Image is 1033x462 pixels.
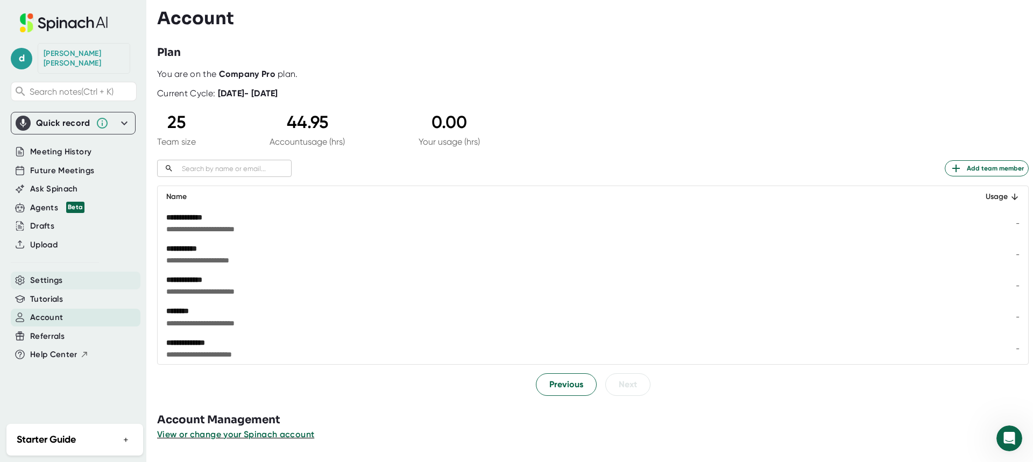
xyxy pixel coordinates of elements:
h2: Starter Guide [17,432,76,447]
span: d [11,48,32,69]
div: Danielle Evans [44,49,124,68]
button: View or change your Spinach account [157,428,314,441]
button: Previous [536,373,597,396]
button: Help Center [30,349,89,361]
div: 25 [157,112,196,132]
span: Next [619,378,637,391]
div: Team size [157,137,196,147]
button: Future Meetings [30,165,94,177]
td: - [958,301,1028,332]
b: [DATE] - [DATE] [218,88,278,98]
button: Agents Beta [30,202,84,214]
span: Previous [549,378,583,391]
div: Your usage (hrs) [419,137,480,147]
td: - [958,333,1028,364]
span: Add team member [950,162,1024,175]
button: Meeting History [30,146,91,158]
span: Help Center [30,349,77,361]
div: Agents [30,202,84,214]
div: Beta [66,202,84,213]
h3: Plan [157,45,181,61]
button: Drafts [30,220,54,232]
h3: Account Management [157,412,1033,428]
div: Usage [967,190,1020,203]
span: Search notes (Ctrl + K) [30,87,114,97]
div: Quick record [36,118,90,129]
td: - [958,239,1028,270]
button: Settings [30,274,63,287]
div: Current Cycle: [157,88,278,99]
h3: Account [157,8,234,29]
button: + [119,432,133,447]
b: Company Pro [219,69,275,79]
div: Quick record [16,112,131,134]
div: 0.00 [419,112,480,132]
button: Upload [30,239,58,251]
button: Account [30,311,63,324]
div: 44.95 [270,112,345,132]
button: Referrals [30,330,65,343]
span: View or change your Spinach account [157,429,314,439]
input: Search by name or email... [178,162,292,175]
iframe: Intercom live chat [996,425,1022,451]
button: Ask Spinach [30,183,78,195]
button: Tutorials [30,293,63,305]
div: Name [166,190,950,203]
div: You are on the plan. [157,69,1029,80]
td: - [958,270,1028,301]
div: Account usage (hrs) [270,137,345,147]
button: Next [605,373,650,396]
td: - [958,208,1028,239]
button: Add team member [945,160,1029,176]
